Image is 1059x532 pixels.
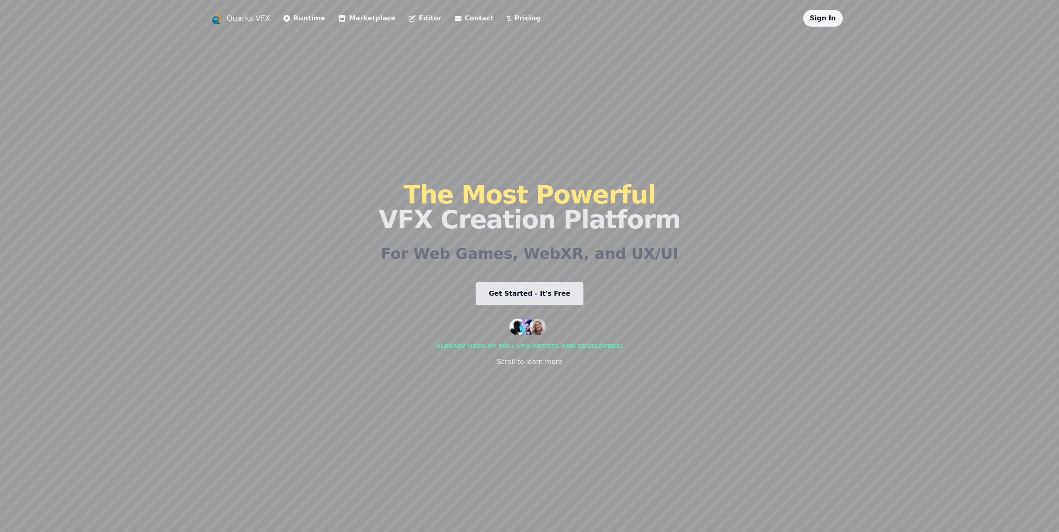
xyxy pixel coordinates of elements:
a: Marketplace [338,13,395,23]
div: Already used by 500+ vfx artists and developers! [436,342,623,350]
h2: For Web Games, WebXR, and UX/UI [381,245,678,262]
div: Scroll to learn more [497,357,562,367]
a: Editor [409,13,441,23]
span: The Most Powerful [403,180,655,209]
a: Pricing [507,13,541,23]
img: customer 3 [529,319,546,335]
h1: VFX Creation Platform [379,182,680,232]
a: Runtime [283,13,325,23]
img: customer 1 [509,319,526,335]
a: Quarks VFX [227,12,270,24]
a: Contact [455,13,494,23]
img: customer 2 [519,319,536,335]
a: Get Started - It's Free [476,282,584,305]
a: Sign In [810,14,836,22]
